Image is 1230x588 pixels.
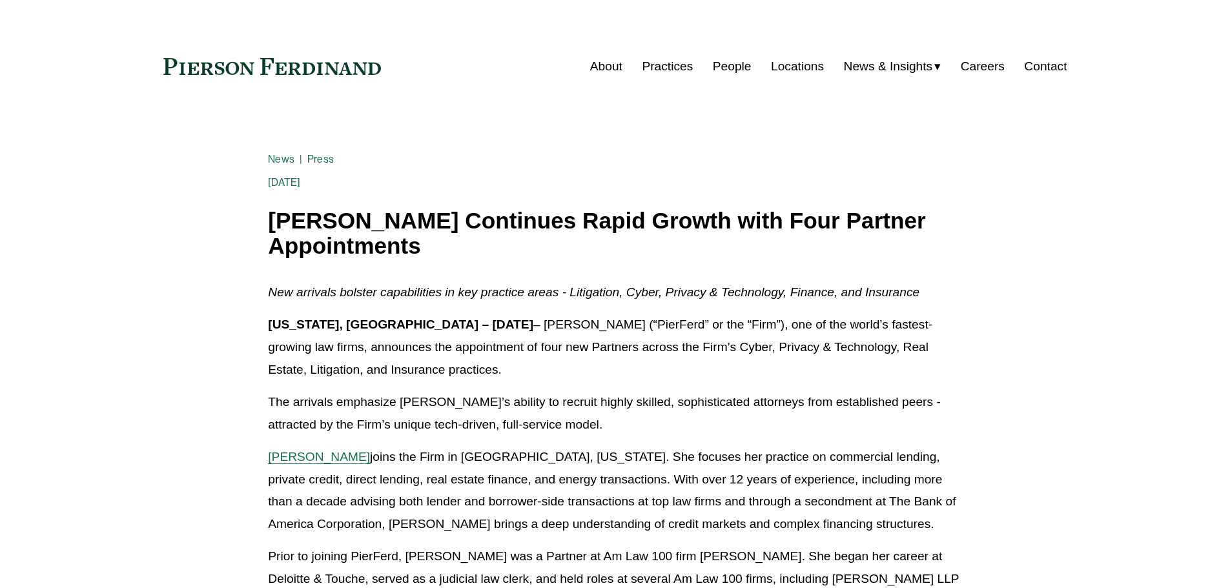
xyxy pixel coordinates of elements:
a: About [590,54,622,79]
em: New arrivals bolster capabilities in key practice areas - Litigation, Cyber, Privacy & Technology... [268,285,919,299]
a: Locations [771,54,824,79]
a: Contact [1024,54,1067,79]
strong: [US_STATE], [GEOGRAPHIC_DATA] – [DATE] [268,318,533,331]
a: People [713,54,752,79]
a: [PERSON_NAME] [268,450,370,463]
a: folder dropdown [844,54,941,79]
a: Practices [642,54,693,79]
a: Careers [961,54,1005,79]
p: joins the Firm in [GEOGRAPHIC_DATA], [US_STATE]. She focuses her practice on commercial lending, ... [268,446,961,535]
a: Press [307,153,334,165]
a: News [268,153,294,165]
p: – [PERSON_NAME] (“PierFerd” or the “Firm”), one of the world’s fastest-growing law firms, announc... [268,314,961,381]
span: News & Insights [844,56,933,78]
span: [DATE] [268,176,300,188]
h1: [PERSON_NAME] Continues Rapid Growth with Four Partner Appointments [268,208,961,258]
p: The arrivals emphasize [PERSON_NAME]’s ability to recruit highly skilled, sophisticated attorneys... [268,391,961,436]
